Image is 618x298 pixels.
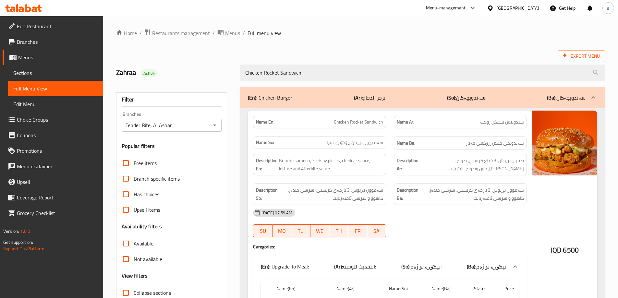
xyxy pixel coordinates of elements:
[8,96,103,112] a: Edit Menu
[18,54,98,61] span: Menus
[116,29,605,37] nav: breadcrumb
[134,240,153,247] span: Available
[253,256,527,277] div: (En): Upgrade To Meal:(Ar):التحديث للوجبة:(So):بیگۆڕە بۆ ژەم:(Ba):بیگۆڕە بۆ ژەم:
[426,280,469,298] th: Name(Ba)
[325,139,383,146] span: سەندویچی چیکن ڕۆکێتی خەیار
[607,5,609,12] span: s
[348,224,367,237] button: FR
[134,206,160,214] span: Upsell items
[240,65,605,81] input: search
[17,178,98,186] span: Upsell
[243,29,245,37] li: /
[397,139,415,147] strong: Name Ba:
[3,112,103,127] a: Choice Groups
[256,226,270,236] span: SU
[3,205,103,221] a: Grocery Checklist
[259,210,295,216] span: [DATE] 07:59 AM
[273,224,291,237] button: MO
[467,262,476,271] b: (Ba):
[240,87,605,108] div: (En): Chicken Burger(Ar):برجر الدجاج(So):سەندویچەکان(Ba):سەندویچەکان
[3,143,103,159] a: Promotions
[134,255,162,263] span: Not available
[3,159,103,174] a: Menu disclaimer
[354,94,385,101] p: برجر الدجاج
[17,22,98,30] span: Edit Restaurant
[134,175,180,183] span: Branch specific items
[261,262,270,271] b: (En):
[261,263,309,270] p: Upgrade To Meal:
[384,280,426,298] th: Name(So)
[17,147,98,155] span: Promotions
[134,190,159,198] span: Has choices
[122,272,148,280] h3: View filters
[256,186,278,202] strong: Description So:
[3,127,103,143] a: Coupons
[547,93,556,102] b: (Ba):
[3,227,19,235] span: Version:
[332,226,345,236] span: TH
[469,280,498,298] th: Status
[291,224,310,237] button: TU
[13,69,98,77] span: Sections
[480,119,524,125] span: سندويتش تشيكن روكت
[397,157,418,173] strong: Description Ar:
[116,68,233,77] h2: Zahraa
[397,186,418,202] strong: Description Ba:
[17,38,98,46] span: Branches
[401,262,410,271] b: (So):
[134,159,157,167] span: Free items
[310,224,329,237] button: WE
[253,244,527,250] h4: Caregories:
[279,186,383,202] span: سەموون بڕیوش، 3 پارچەی کریسپی، سۆسی چێدەر، کاهوو و سۆسی ئافتەربایت
[248,94,292,101] p: Chicken Burger
[334,119,383,125] span: Chicken Rocket Sandwich
[294,226,308,236] span: TU
[256,157,278,173] strong: Description En:
[141,69,158,77] div: Active
[256,139,274,146] strong: Name So:
[354,93,363,102] b: (Ar):
[17,209,98,217] span: Grocery Checklist
[17,131,98,139] span: Coupons
[563,52,600,60] span: Export Menu
[466,139,524,147] span: سەندویچی چیکن ڕۆکێتی خەیار
[447,93,456,102] b: (So):
[122,93,222,107] div: Filter
[532,111,597,175] img: WhatsApp_Image_20240514_a638512855712678818.jpg
[217,29,240,37] a: Menus
[426,4,466,12] div: Menu-management
[279,157,383,173] span: Brioche samoon, 3 crispy pieces, cheddar sauce, lettuce and Afterbite sauce
[558,50,605,62] span: Export Menu
[498,280,519,298] th: Price
[275,226,289,236] span: MO
[3,174,103,190] a: Upsell
[13,85,98,92] span: Full Menu View
[3,18,103,34] a: Edit Restaurant
[370,226,383,236] span: SA
[397,119,414,125] strong: Name Ar:
[8,81,103,96] a: Full Menu View
[420,157,524,173] span: صمون بريوش، 3 قطع كرسبي، صوص الشيدر، خس وصوص افتربايت
[313,226,327,236] span: WE
[152,29,210,37] span: Restaurants management
[420,186,524,202] span: سەموون بڕیوش، 3 پارچەی کریسپی، سۆسی چێدەر، کاهوو و سۆسی ئافتەربایت
[134,289,171,297] span: Collapse sections
[210,121,219,130] button: Open
[3,34,103,50] a: Branches
[329,224,348,237] button: TH
[253,224,272,237] button: SU
[547,94,586,101] p: سەندویچەکان
[563,244,579,256] span: 6500
[17,194,98,201] span: Coverage Report
[13,100,98,108] span: Edit Menu
[116,29,137,37] a: Home
[20,227,30,235] span: 1.0.0
[331,280,384,298] th: Name(Ar)
[141,70,158,77] span: Active
[225,29,240,37] span: Menus
[343,262,376,271] span: التحديث للوجبة:
[334,262,343,271] b: (Ar):
[17,162,98,170] span: Menu disclaimer
[367,224,386,237] button: SA
[248,29,281,37] span: Full menu view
